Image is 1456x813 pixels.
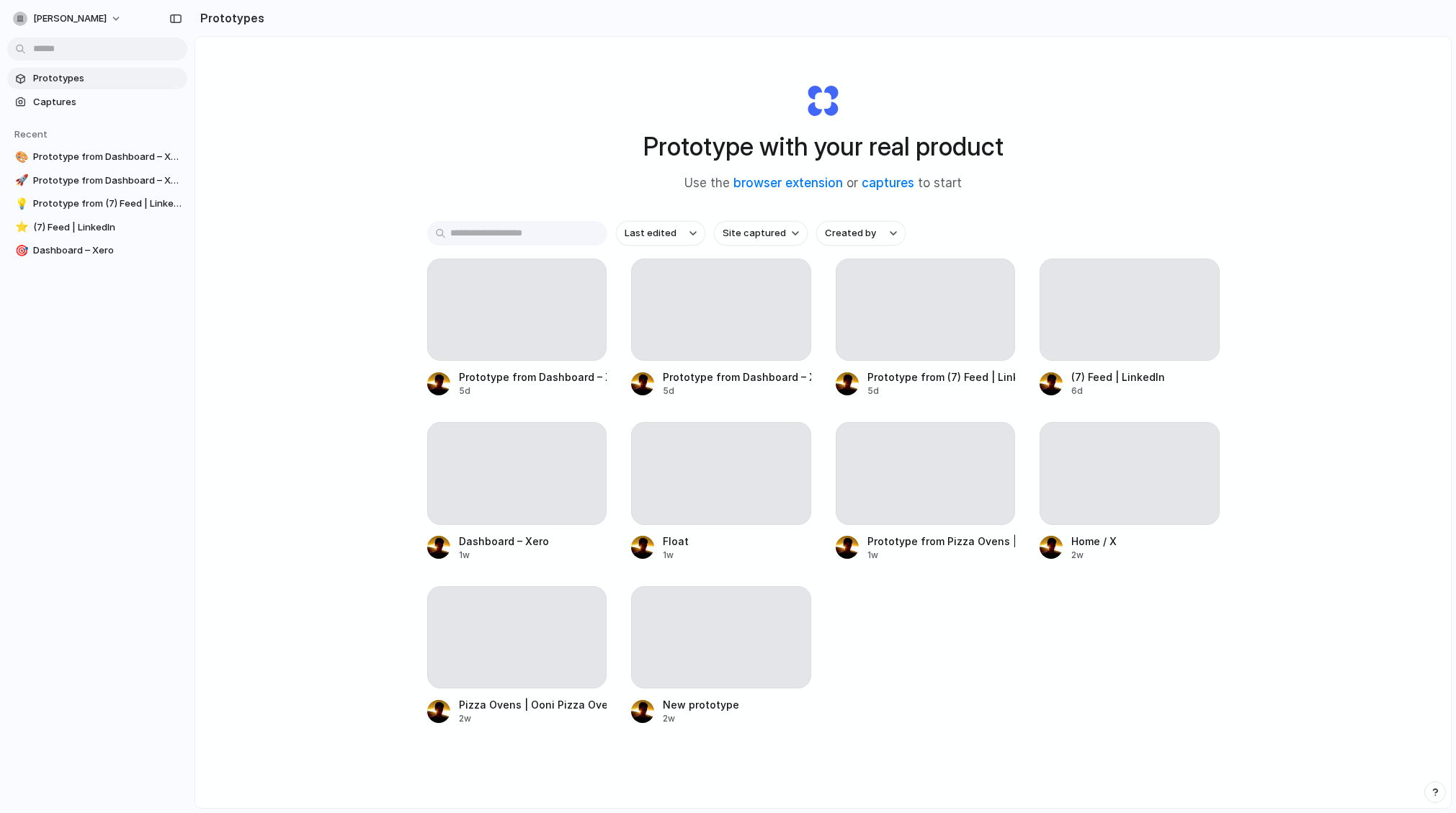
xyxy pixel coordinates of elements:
[7,7,129,30] button: [PERSON_NAME]
[1071,369,1165,385] div: (7) Feed | LinkedIn
[33,220,182,235] span: (7) Feed | LinkedIn
[867,369,1016,385] div: Prototype from (7) Feed | LinkedIn
[836,422,1016,561] a: Prototype from Pizza Ovens | Ooni Pizza Ovens — Ooni [GEOGRAPHIC_DATA]1w
[7,146,187,168] a: 🎨Prototype from Dashboard – Xero
[1040,259,1220,397] a: (7) Feed | LinkedIn6d
[459,549,549,562] div: 1w
[643,127,1004,166] h1: Prototype with your real product
[1071,534,1117,549] div: Home / X
[427,259,607,397] a: Prototype from Dashboard – Xero5d
[631,422,811,561] a: Float1w
[195,9,264,27] h2: Prototypes
[733,176,843,190] a: browser extension
[862,176,914,190] a: captures
[7,240,187,261] a: 🎯Dashboard – Xero
[631,586,811,725] a: New prototype2w
[459,697,607,712] div: Pizza Ovens | Ooni Pizza Ovens — Ooni [GEOGRAPHIC_DATA]
[15,243,25,259] div: 🎯
[13,220,27,235] button: ⭐
[867,385,1016,397] div: 5d
[625,226,676,241] span: Last edited
[15,196,25,212] div: 💡
[15,219,25,235] div: ⭐
[33,243,182,258] span: Dashboard – Xero
[13,174,27,188] button: 🚀
[7,91,187,113] a: Captures
[7,217,187,238] a: ⭐(7) Feed | LinkedIn
[459,369,607,385] div: Prototype from Dashboard – Xero
[7,170,187,192] a: 🚀Prototype from Dashboard – Xero
[427,586,607,725] a: Pizza Ovens | Ooni Pizza Ovens — Ooni [GEOGRAPHIC_DATA]2w
[825,226,876,241] span: Created by
[616,221,705,246] button: Last edited
[33,71,182,86] span: Prototypes
[663,697,739,712] div: New prototype
[33,12,107,26] span: [PERSON_NAME]
[13,197,27,211] button: 💡
[33,95,182,109] span: Captures
[13,243,27,258] button: 🎯
[631,259,811,397] a: Prototype from Dashboard – Xero5d
[684,174,962,193] span: Use the or to start
[15,149,25,166] div: 🎨
[1040,422,1220,561] a: Home / X2w
[867,534,1016,549] div: Prototype from Pizza Ovens | Ooni Pizza Ovens — Ooni [GEOGRAPHIC_DATA]
[33,150,182,164] span: Prototype from Dashboard – Xero
[836,259,1016,397] a: Prototype from (7) Feed | LinkedIn5d
[663,369,811,385] div: Prototype from Dashboard – Xero
[33,174,182,188] span: Prototype from Dashboard – Xero
[714,221,808,246] button: Site captured
[459,534,549,549] div: Dashboard – Xero
[13,150,27,164] button: 🎨
[427,422,607,561] a: Dashboard – Xero1w
[459,385,607,397] div: 5d
[15,172,25,189] div: 🚀
[663,549,689,562] div: 1w
[867,549,1016,562] div: 1w
[663,534,689,549] div: Float
[816,221,906,246] button: Created by
[7,68,187,89] a: Prototypes
[33,197,182,211] span: Prototype from (7) Feed | LinkedIn
[663,712,739,725] div: 2w
[723,226,786,241] span: Site captured
[663,385,811,397] div: 5d
[7,193,187,215] a: 💡Prototype from (7) Feed | LinkedIn
[1071,385,1165,397] div: 6d
[1071,549,1117,562] div: 2w
[14,128,48,140] span: Recent
[459,712,607,725] div: 2w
